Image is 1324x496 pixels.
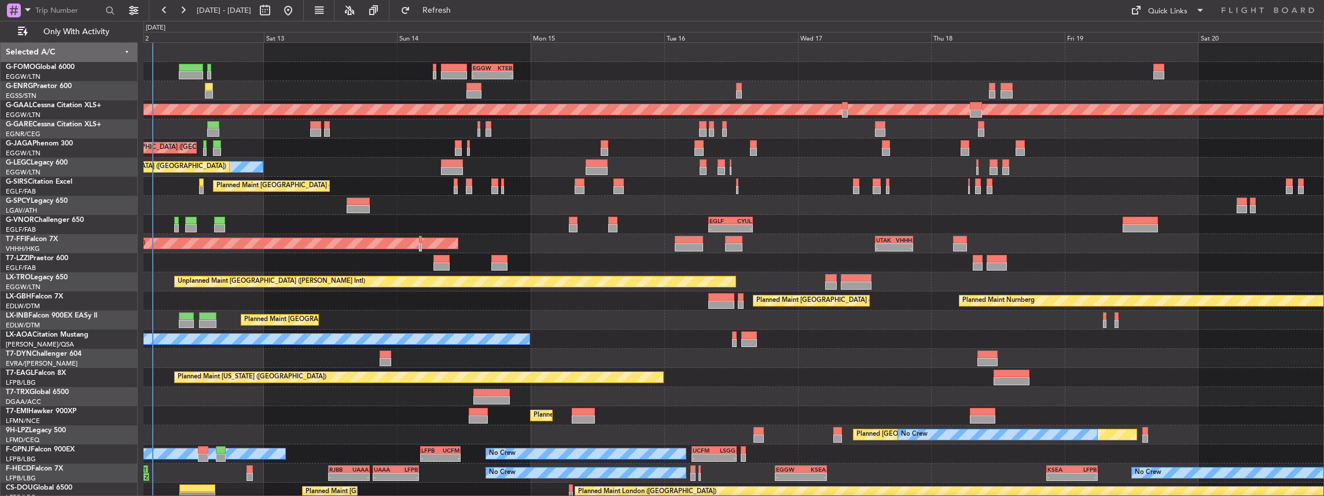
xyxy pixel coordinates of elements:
[6,149,41,158] a: EGGW/LTN
[178,369,326,386] div: Planned Maint [US_STATE] ([GEOGRAPHIC_DATA])
[1072,473,1096,480] div: -
[714,454,735,461] div: -
[6,359,78,368] a: EVRA/[PERSON_NAME]
[6,264,36,272] a: EGLF/FAB
[6,159,68,166] a: G-LEGCLegacy 600
[709,217,731,224] div: EGLF
[776,473,801,480] div: -
[6,121,101,128] a: G-GARECessna Citation XLS+
[329,466,349,473] div: RJBB
[413,6,461,14] span: Refresh
[6,351,32,358] span: T7-DYN
[6,225,36,234] a: EGLF/FAB
[664,32,798,42] div: Tue 16
[473,72,492,79] div: -
[6,436,39,444] a: LFMD/CEQ
[534,407,644,424] div: Planned Maint [GEOGRAPHIC_DATA]
[6,102,101,109] a: G-GAALCessna Citation XLS+
[6,217,34,224] span: G-VNOR
[6,321,40,330] a: EDLW/DTM
[6,198,31,205] span: G-SPCY
[6,92,36,100] a: EGSS/STN
[6,378,36,387] a: LFPB/LBG
[6,370,66,377] a: T7-EAGLFalcon 8X
[6,312,97,319] a: LX-INBFalcon 900EX EASy II
[395,1,465,20] button: Refresh
[876,236,894,243] div: UTAK
[6,446,75,453] a: F-GPNJFalcon 900EX
[6,83,72,90] a: G-ENRGPraetor 600
[6,389,69,396] a: T7-TRXGlobal 6500
[146,23,165,33] div: [DATE]
[931,32,1065,42] div: Thu 18
[856,426,1020,443] div: Planned [GEOGRAPHIC_DATA] ([GEOGRAPHIC_DATA])
[6,178,28,185] span: G-SIRS
[894,236,912,243] div: VHHH
[693,454,714,461] div: -
[6,465,31,472] span: F-HECD
[6,130,41,138] a: EGNR/CEG
[6,417,40,425] a: LFMN/NCE
[6,427,29,434] span: 9H-LPZ
[6,64,75,71] a: G-FOMOGlobal 6000
[6,427,66,434] a: 9H-LPZLegacy 500
[6,159,31,166] span: G-LEGC
[1148,6,1187,17] div: Quick Links
[6,83,33,90] span: G-ENRG
[6,111,41,119] a: EGGW/LTN
[197,5,251,16] span: [DATE] - [DATE]
[374,466,396,473] div: UAAA
[6,293,31,300] span: LX-GBH
[1125,1,1211,20] button: Quick Links
[6,484,72,491] a: CS-DOUGlobal 6500
[6,465,63,472] a: F-HECDFalcon 7X
[6,198,68,205] a: G-SPCYLegacy 650
[876,244,894,251] div: -
[731,225,752,232] div: -
[244,311,426,329] div: Planned Maint [GEOGRAPHIC_DATA] ([GEOGRAPHIC_DATA])
[6,255,30,262] span: T7-LZZI
[421,454,440,461] div: -
[1047,466,1072,473] div: KSEA
[6,274,31,281] span: LX-TRO
[6,217,84,224] a: G-VNORChallenger 650
[6,370,34,377] span: T7-EAGL
[13,23,126,41] button: Only With Activity
[440,447,459,454] div: UCFM
[6,446,31,453] span: F-GPNJ
[6,255,68,262] a: T7-LZZIPraetor 600
[6,121,32,128] span: G-GARE
[6,72,41,81] a: EGGW/LTN
[397,32,531,42] div: Sun 14
[1072,466,1096,473] div: LFPB
[6,206,37,215] a: LGAV/ATH
[30,28,122,36] span: Only With Activity
[6,293,63,300] a: LX-GBHFalcon 7X
[6,236,26,243] span: T7-FFI
[6,302,40,311] a: EDLW/DTM
[6,64,35,71] span: G-FOMO
[776,466,801,473] div: EGGW
[901,426,928,443] div: No Crew
[6,178,72,185] a: G-SIRSCitation Excel
[714,447,735,454] div: LSGG
[6,312,28,319] span: LX-INB
[531,32,664,42] div: Mon 15
[6,455,36,464] a: LFPB/LBG
[6,102,32,109] span: G-GAAL
[349,473,369,480] div: -
[801,473,826,480] div: -
[489,464,516,482] div: No Crew
[6,283,41,291] a: EGGW/LTN
[67,139,249,156] div: Planned Maint [GEOGRAPHIC_DATA] ([GEOGRAPHIC_DATA])
[329,473,349,480] div: -
[6,408,28,415] span: T7-EMI
[6,351,82,358] a: T7-DYNChallenger 604
[798,32,932,42] div: Wed 17
[489,445,516,462] div: No Crew
[6,408,76,415] a: T7-EMIHawker 900XP
[1047,473,1072,480] div: -
[6,168,41,177] a: EGGW/LTN
[6,245,40,253] a: VHHH/HKG
[801,466,826,473] div: KSEA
